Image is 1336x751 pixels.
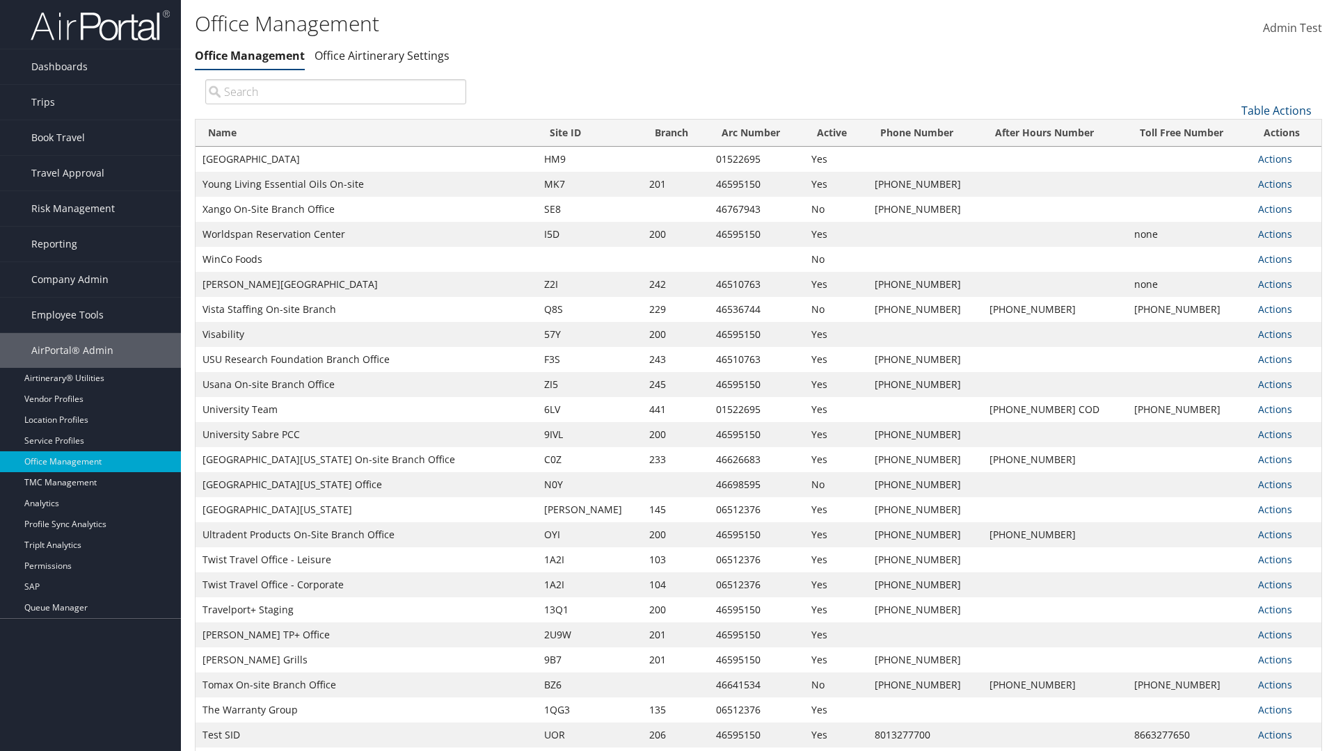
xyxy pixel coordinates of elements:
[804,672,867,697] td: No
[1258,403,1292,416] a: Actions
[196,272,537,297] td: [PERSON_NAME][GEOGRAPHIC_DATA]
[983,672,1127,697] td: [PHONE_NUMBER]
[868,572,983,597] td: [PHONE_NUMBER]
[195,9,946,38] h1: Office Management
[642,722,709,748] td: 206
[709,147,804,172] td: 01522695
[537,147,642,172] td: HM9
[1258,553,1292,566] a: Actions
[642,597,709,622] td: 200
[868,447,983,472] td: [PHONE_NUMBER]
[31,120,85,155] span: Book Travel
[196,297,537,322] td: Vista Staffing On-site Branch
[709,272,804,297] td: 46510763
[868,347,983,372] td: [PHONE_NUMBER]
[804,597,867,622] td: Yes
[642,522,709,547] td: 200
[709,297,804,322] td: 46536744
[804,722,867,748] td: Yes
[709,197,804,222] td: 46767943
[1258,353,1292,366] a: Actions
[642,697,709,722] td: 135
[196,422,537,447] td: University Sabre PCC
[983,120,1127,147] th: After Hours Number: activate to sort column ascending
[642,422,709,447] td: 200
[1258,528,1292,541] a: Actions
[31,156,104,191] span: Travel Approval
[709,522,804,547] td: 46595150
[1241,103,1312,118] a: Table Actions
[537,447,642,472] td: C0Z
[804,572,867,597] td: Yes
[868,472,983,497] td: [PHONE_NUMBER]
[537,647,642,672] td: 9B7
[1258,503,1292,516] a: Actions
[196,172,537,197] td: Young Living Essential Oils On-site
[642,572,709,597] td: 104
[1127,272,1252,297] td: none
[983,397,1127,422] td: [PHONE_NUMBER] COD
[1263,7,1322,50] a: Admin Test
[196,322,537,347] td: Visability
[983,297,1127,322] td: [PHONE_NUMBER]
[537,372,642,397] td: ZI5
[1127,222,1252,247] td: none
[1258,653,1292,666] a: Actions
[537,297,642,322] td: Q8S
[537,672,642,697] td: BZ6
[804,697,867,722] td: Yes
[196,247,537,272] td: WinCo Foods
[31,227,77,261] span: Reporting
[804,247,867,272] td: No
[195,48,305,63] a: Office Management
[1127,297,1252,322] td: [PHONE_NUMBER]
[868,372,983,397] td: [PHONE_NUMBER]
[709,347,804,372] td: 46510763
[196,697,537,722] td: The Warranty Group
[196,722,537,748] td: Test SID
[804,347,867,372] td: Yes
[196,647,537,672] td: [PERSON_NAME] Grills
[31,333,113,368] span: AirPortal® Admin
[537,697,642,722] td: 1QG3
[537,422,642,447] td: 9IVL
[196,197,537,222] td: Xango On-Site Branch Office
[537,472,642,497] td: N0Y
[709,597,804,622] td: 46595150
[868,497,983,522] td: [PHONE_NUMBER]
[31,262,109,297] span: Company Admin
[537,197,642,222] td: SE8
[868,722,983,748] td: 8013277700
[1258,703,1292,716] a: Actions
[642,347,709,372] td: 243
[196,572,537,597] td: Twist Travel Office - Corporate
[804,647,867,672] td: Yes
[537,522,642,547] td: OYI
[1258,152,1292,165] a: Actions
[709,322,804,347] td: 46595150
[1258,478,1292,491] a: Actions
[1258,277,1292,291] a: Actions
[709,647,804,672] td: 46595150
[709,472,804,497] td: 46698595
[537,222,642,247] td: I5D
[31,191,115,226] span: Risk Management
[537,597,642,622] td: 13Q1
[537,120,642,147] th: Site ID: activate to sort column ascending
[642,397,709,422] td: 441
[642,447,709,472] td: 233
[709,120,804,147] th: Arc Number: activate to sort column ascending
[642,222,709,247] td: 200
[642,172,709,197] td: 201
[804,522,867,547] td: Yes
[709,547,804,572] td: 06512376
[537,397,642,422] td: 6LV
[804,222,867,247] td: Yes
[709,222,804,247] td: 46595150
[868,297,983,322] td: [PHONE_NUMBER]
[537,572,642,597] td: 1A2I
[804,297,867,322] td: No
[709,397,804,422] td: 01522695
[709,422,804,447] td: 46595150
[709,572,804,597] td: 06512376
